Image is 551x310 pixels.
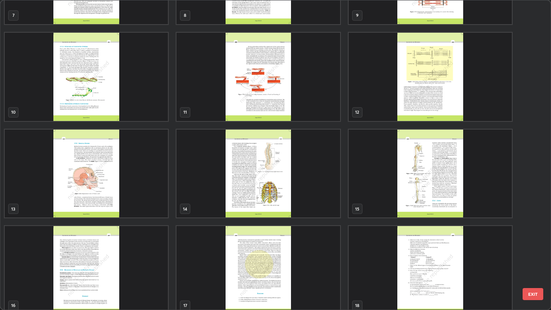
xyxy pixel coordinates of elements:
button: EXIT [523,288,543,300]
img: 1759721507UHJGQW.pdf [176,33,340,121]
img: 1759721507UHJGQW.pdf [5,33,168,121]
img: 1759721507UHJGQW.pdf [5,130,168,218]
div: grid [0,0,536,310]
img: 1759721507UHJGQW.pdf [349,33,512,121]
img: 1759721507UHJGQW.pdf [176,130,340,218]
img: 1759721507UHJGQW.pdf [349,130,512,218]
